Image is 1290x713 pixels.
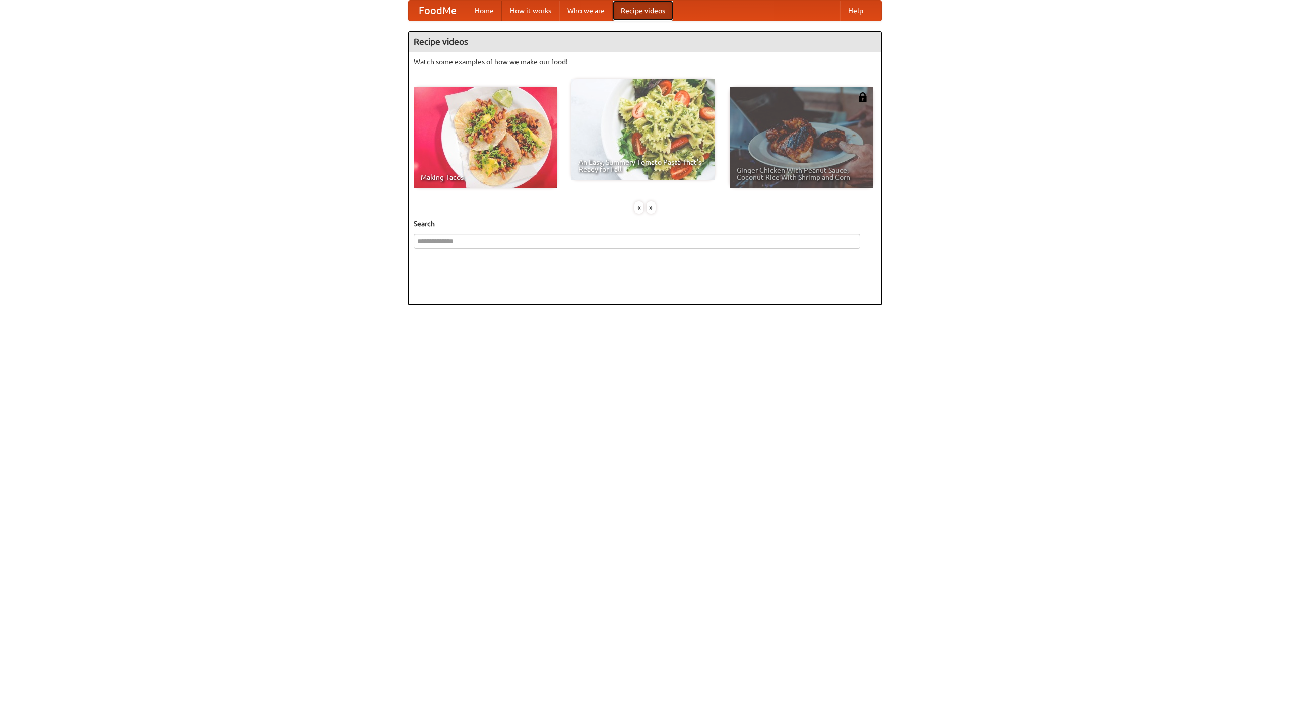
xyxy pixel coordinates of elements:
a: Who we are [559,1,613,21]
a: FoodMe [409,1,467,21]
h5: Search [414,219,876,229]
a: An Easy, Summery Tomato Pasta That's Ready for Fall [571,79,715,180]
span: An Easy, Summery Tomato Pasta That's Ready for Fall [578,159,707,173]
a: How it works [502,1,559,21]
h4: Recipe videos [409,32,881,52]
img: 483408.png [858,92,868,102]
div: » [647,201,656,214]
div: « [634,201,643,214]
span: Making Tacos [421,174,550,181]
a: Making Tacos [414,87,557,188]
a: Recipe videos [613,1,673,21]
a: Home [467,1,502,21]
a: Help [840,1,871,21]
p: Watch some examples of how we make our food! [414,57,876,67]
